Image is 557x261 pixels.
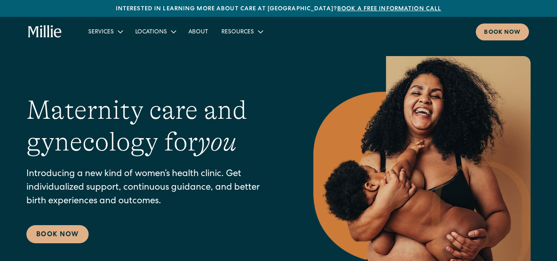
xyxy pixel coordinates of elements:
div: Services [88,28,114,37]
div: Book now [484,28,521,37]
h1: Maternity care and gynecology for [26,94,280,158]
em: you [198,127,237,157]
p: Introducing a new kind of women’s health clinic. Get individualized support, continuous guidance,... [26,168,280,209]
div: Resources [221,28,254,37]
div: Locations [129,25,182,38]
div: Resources [215,25,269,38]
a: Book a free information call [337,6,441,12]
a: Book Now [26,225,89,243]
div: Locations [135,28,167,37]
a: home [28,25,62,38]
a: Book now [476,24,529,40]
a: About [182,25,215,38]
div: Services [82,25,129,38]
